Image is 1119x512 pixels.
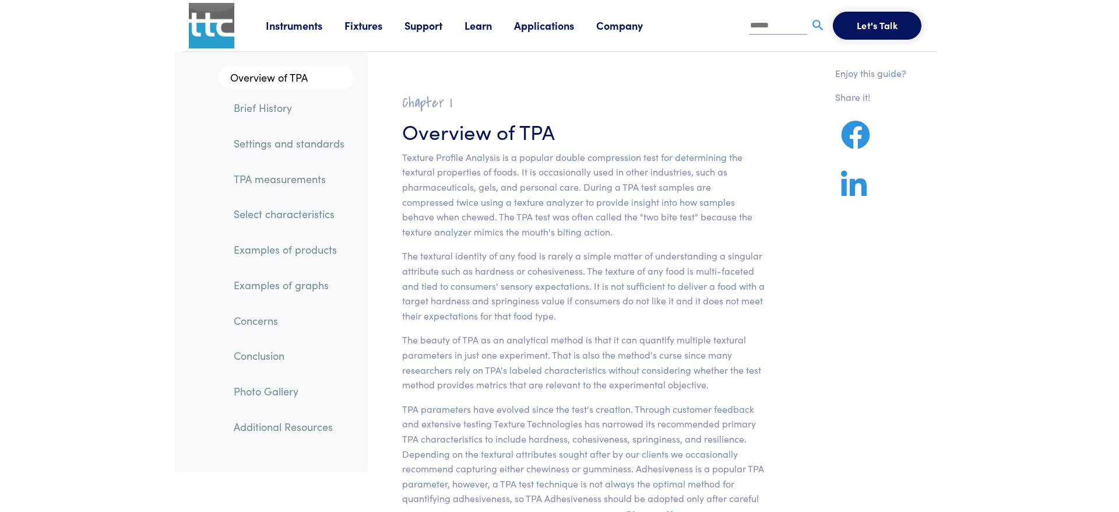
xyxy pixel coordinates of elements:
a: Conclusion [224,342,354,369]
p: Enjoy this guide? [835,66,906,81]
a: Overview of TPA [219,66,354,89]
p: Texture Profile Analysis is a popular double compression test for determining the textural proper... [402,150,765,240]
a: Select characteristics [224,201,354,227]
a: Concerns [224,307,354,334]
a: TPA measurements [224,166,354,192]
a: Examples of graphs [224,272,354,299]
h2: Chapter I [402,94,765,112]
a: Applications [514,18,596,33]
a: Company [596,18,665,33]
a: Support [404,18,465,33]
button: Let's Talk [833,12,921,40]
a: Brief History [224,94,354,121]
a: Learn [465,18,514,33]
a: Additional Resources [224,413,354,440]
a: Share on LinkedIn [835,184,872,199]
p: The beauty of TPA as an analytical method is that it can quantify multiple textural parameters in... [402,332,765,392]
a: Fixtures [344,18,404,33]
a: Instruments [266,18,344,33]
p: The textural identity of any food is rarely a simple matter of understanding a singular attribute... [402,248,765,323]
a: Photo Gallery [224,378,354,405]
a: Examples of products [224,236,354,263]
p: Share it! [835,90,906,105]
a: Settings and standards [224,130,354,157]
img: ttc_logo_1x1_v1.0.png [189,3,234,48]
h3: Overview of TPA [402,117,765,145]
